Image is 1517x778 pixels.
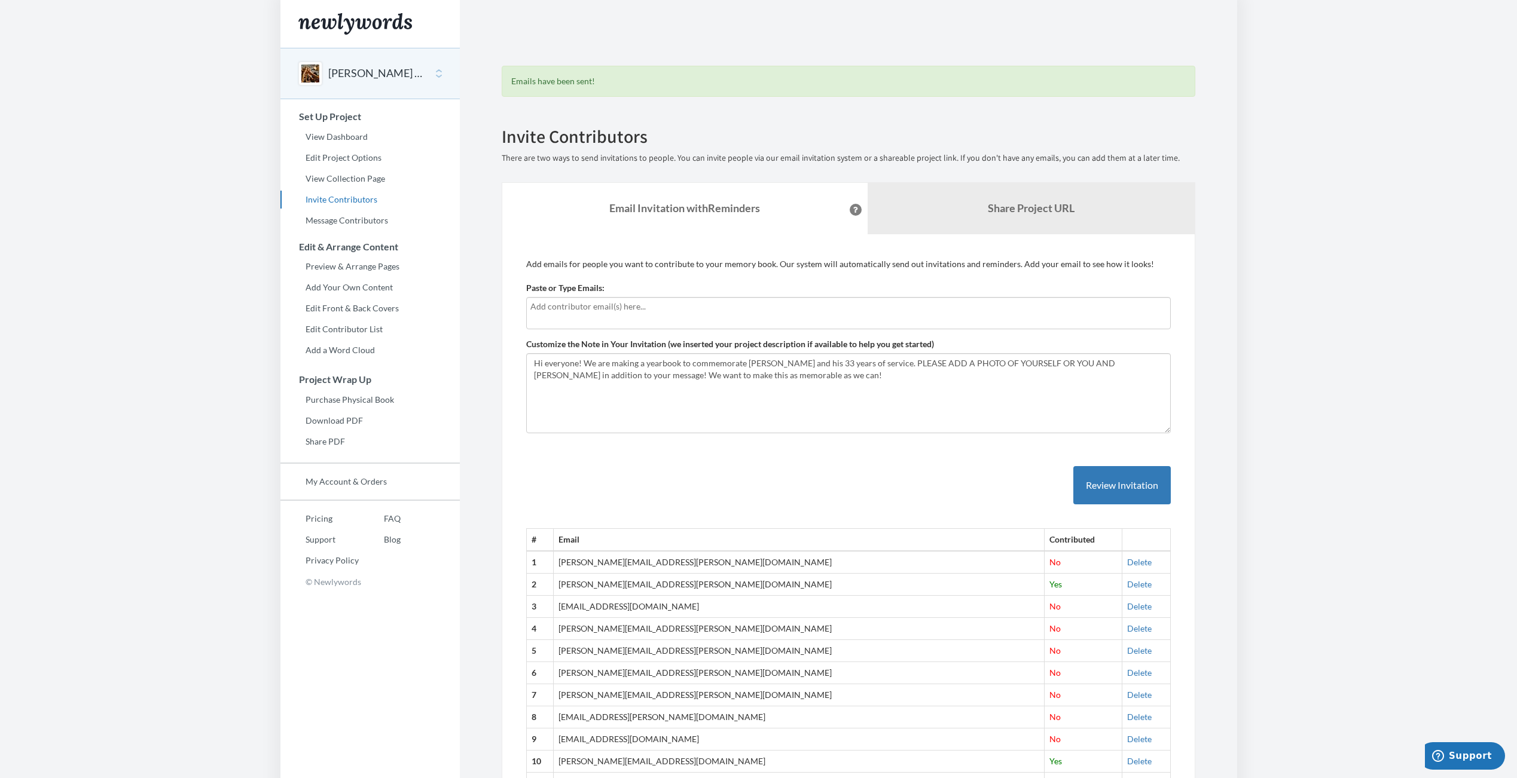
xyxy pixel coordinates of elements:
th: 4 [526,618,554,640]
th: 9 [526,728,554,751]
th: 10 [526,751,554,773]
p: There are two ways to send invitations to people. You can invite people via our email invitation ... [502,152,1195,164]
th: 8 [526,706,554,728]
span: Yes [1049,756,1062,766]
button: Review Invitation [1073,466,1171,505]
a: Edit Project Options [280,149,460,167]
b: Share Project URL [988,201,1075,215]
iframe: Opens a widget where you can chat to one of our agents [1425,742,1505,772]
h3: Project Wrap Up [281,374,460,385]
span: No [1049,667,1061,678]
th: 7 [526,684,554,706]
th: 2 [526,574,554,596]
p: © Newlywords [280,572,460,591]
img: Newlywords logo [298,13,412,35]
a: My Account & Orders [280,473,460,491]
th: Contributed [1045,529,1122,551]
h2: Invite Contributors [502,127,1195,146]
a: Add a Word Cloud [280,341,460,359]
span: No [1049,557,1061,567]
a: Support [280,531,359,549]
span: No [1049,734,1061,744]
a: Delete [1127,623,1152,633]
a: Preview & Arrange Pages [280,258,460,275]
input: Add contributor email(s) here... [530,300,1167,313]
td: [PERSON_NAME][EMAIL_ADDRESS][PERSON_NAME][DOMAIN_NAME] [554,618,1045,640]
a: Delete [1127,601,1152,611]
h3: Edit & Arrange Content [281,241,460,252]
a: Delete [1127,734,1152,744]
th: 6 [526,662,554,684]
a: Edit Front & Back Covers [280,299,460,317]
p: Add emails for people you want to contribute to your memory book. Our system will automatically s... [526,258,1171,270]
td: [PERSON_NAME][EMAIL_ADDRESS][PERSON_NAME][DOMAIN_NAME] [554,574,1045,596]
span: No [1049,690,1061,700]
td: [PERSON_NAME][EMAIL_ADDRESS][PERSON_NAME][DOMAIN_NAME] [554,662,1045,684]
th: Email [554,529,1045,551]
a: Delete [1127,690,1152,700]
th: # [526,529,554,551]
a: Pricing [280,510,359,528]
a: Add Your Own Content [280,278,460,296]
th: 5 [526,640,554,662]
td: [PERSON_NAME][EMAIL_ADDRESS][PERSON_NAME][DOMAIN_NAME] [554,551,1045,573]
textarea: Hi everyone! We are making a yearbook to commemorate [PERSON_NAME] and his 33 years of service. P... [526,353,1171,433]
a: View Dashboard [280,128,460,146]
a: Delete [1127,557,1152,567]
strong: Email Invitation with Reminders [609,201,760,215]
h3: Set Up Project [281,111,460,122]
a: Delete [1127,756,1152,766]
button: [PERSON_NAME] Retirement [328,66,425,81]
a: Delete [1127,712,1152,722]
a: Purchase Physical Book [280,391,460,409]
span: Yes [1049,579,1062,589]
th: 1 [526,551,554,573]
th: 3 [526,596,554,618]
a: FAQ [359,510,401,528]
a: Invite Contributors [280,191,460,209]
label: Customize the Note in Your Invitation (we inserted your project description if available to help ... [526,338,934,350]
a: Message Contributors [280,212,460,229]
span: No [1049,712,1061,722]
label: Paste or Type Emails: [526,282,605,294]
td: [EMAIL_ADDRESS][PERSON_NAME][DOMAIN_NAME] [554,706,1045,728]
a: View Collection Page [280,170,460,188]
a: Share PDF [280,433,460,451]
td: [PERSON_NAME][EMAIL_ADDRESS][PERSON_NAME][DOMAIN_NAME] [554,640,1045,662]
span: No [1049,623,1061,633]
div: Emails have been sent! [502,66,1195,97]
td: [EMAIL_ADDRESS][DOMAIN_NAME] [554,596,1045,618]
a: Delete [1127,667,1152,678]
a: Blog [359,531,401,549]
td: [EMAIL_ADDRESS][DOMAIN_NAME] [554,728,1045,751]
a: Privacy Policy [280,552,359,569]
span: No [1049,645,1061,656]
td: [PERSON_NAME][EMAIL_ADDRESS][PERSON_NAME][DOMAIN_NAME] [554,684,1045,706]
a: Edit Contributor List [280,320,460,338]
a: Delete [1127,579,1152,589]
td: [PERSON_NAME][EMAIL_ADDRESS][DOMAIN_NAME] [554,751,1045,773]
a: Download PDF [280,412,460,430]
a: Delete [1127,645,1152,656]
span: No [1049,601,1061,611]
